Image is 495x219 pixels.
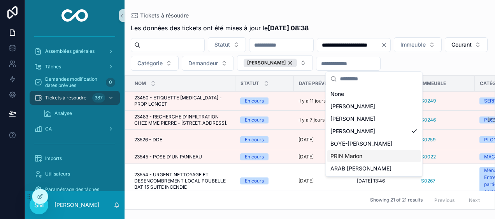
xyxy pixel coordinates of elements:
p: [DATE] [298,154,314,160]
a: S0267 [421,178,435,184]
div: En cours [245,116,264,123]
a: Imports [30,151,120,165]
span: 23450 - ETIQUETTE [MEDICAL_DATA] - PROP LONGET [134,95,231,107]
span: Utilisateurs [45,171,70,177]
p: [DATE] [298,137,314,143]
span: Date prévue [299,80,331,87]
p: il y a 11 jours [298,98,326,104]
span: Tickets à résoudre [45,95,86,101]
div: En cours [245,177,264,184]
a: S0259 [421,137,435,143]
button: Select Button [394,37,442,52]
a: Demandes modification dates prévues0 [30,75,120,89]
a: Tickets à résoudre [131,12,189,19]
strong: [DATE] 08:38 [268,24,309,32]
a: Tickets à résoudre387 [30,91,120,105]
div: En cours [245,153,264,160]
span: 23483 - RECHERCHE D'INFILTRATION CHEZ MME PIERRE - [STREET_ADDRESS]. [134,114,231,126]
button: Unselect 86 [244,59,297,67]
span: CA [45,126,52,132]
span: Nom [135,80,146,87]
button: Select Button [445,37,488,52]
span: Analyse [54,110,72,116]
span: Demandes modification dates prévues [45,76,103,89]
span: [PERSON_NAME] [247,60,286,66]
span: Imports [45,155,62,162]
span: Statut [214,41,230,49]
span: Paramétrage des tâches [45,186,99,193]
a: S0246 [421,117,436,123]
a: Assemblées générales [30,44,120,58]
span: Statut [240,80,259,87]
span: BOYE-[PERSON_NAME] [330,140,392,148]
span: [PERSON_NAME] [330,127,375,135]
span: Les données des tickets ont été mises à jour le [131,23,309,33]
span: Courant [451,41,472,49]
p: [PERSON_NAME] [54,201,99,209]
div: Suggestions [326,86,422,176]
span: PRIN Marion [330,152,362,160]
div: 387 [92,93,105,103]
span: Demandeur [188,59,218,67]
a: S0022 [421,154,436,160]
button: Clear [381,42,390,48]
img: App logo [61,9,88,22]
span: Tâches [45,64,61,70]
p: [DATE] [298,178,314,184]
span: [PERSON_NAME] [330,103,375,110]
span: [DATE] 13:46 [357,178,385,184]
span: Assemblées générales [45,48,95,54]
a: Paramétrage des tâches [30,182,120,196]
div: scrollable content [25,31,125,191]
div: None [327,88,421,100]
span: Tickets à résoudre [140,12,189,19]
span: 23554 - URGENT NETTOYAGE ET DESENCOMBREMENT LOCAL POUBELLE BAT 15 SUITE INCENDIE [134,172,231,190]
a: S0249 [421,98,436,104]
span: Showing 21 of 21 results [370,197,423,203]
a: Utilisateurs [30,167,120,181]
a: CA [30,122,120,136]
a: Analyse [39,106,120,120]
p: il y a 7 jours [298,117,325,123]
div: En cours [245,97,264,104]
div: 0 [106,78,115,87]
a: Tâches [30,60,120,74]
button: Select Button [131,56,179,71]
span: [PERSON_NAME] [330,115,375,123]
span: Immeuble [421,80,446,87]
span: ARAB [PERSON_NAME] [330,165,391,172]
span: Catégorie [137,59,163,67]
div: En cours [245,136,264,143]
span: 23545 - POSE D'UN PANNEAU [134,154,202,160]
span: SM [34,200,44,210]
button: Select Button [237,55,313,71]
button: Select Button [208,37,246,52]
span: 23526 - DDE [134,137,162,143]
span: Immeuble [400,41,426,49]
button: Select Button [182,56,234,71]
